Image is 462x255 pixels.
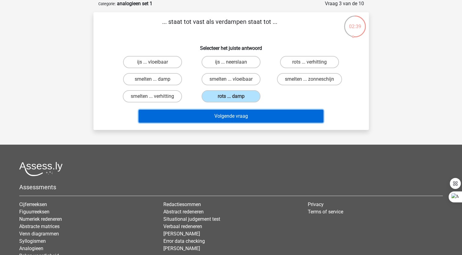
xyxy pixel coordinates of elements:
[123,56,182,68] label: ijs ... vloeibaar
[277,73,342,85] label: smelten ... zonneschijn
[280,56,339,68] label: rots ... verhitting
[163,216,220,222] a: Situational judgement test
[139,110,323,123] button: Volgende vraag
[163,224,202,229] a: Verbaal redeneren
[123,90,182,102] label: smelten ... verhitting
[19,183,443,191] h5: Assessments
[19,224,60,229] a: Abstracte matrices
[163,246,200,251] a: [PERSON_NAME]
[344,15,366,30] div: 02:39
[98,2,116,6] small: Categorie:
[163,231,200,237] a: [PERSON_NAME]
[19,238,46,244] a: Syllogismen
[163,209,204,215] a: Abstract redeneren
[19,216,62,222] a: Numeriek redeneren
[117,1,152,6] strong: analogieen set 1
[202,90,260,102] label: rots ... damp
[202,56,260,68] label: ijs ... neerslaan
[19,162,63,176] img: Assessly logo
[103,17,336,35] p: ... staat tot vast als verdampen staat tot ...
[19,209,49,215] a: Figuurreeksen
[19,201,47,207] a: Cijferreeksen
[103,40,359,51] h6: Selecteer het juiste antwoord
[19,231,59,237] a: Venn diagrammen
[163,238,205,244] a: Error data checking
[163,201,201,207] a: Redactiesommen
[19,246,43,251] a: Analogieen
[308,209,343,215] a: Terms of service
[123,73,182,85] label: smelten ... damp
[308,201,324,207] a: Privacy
[202,73,260,85] label: smelten ... vloeibaar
